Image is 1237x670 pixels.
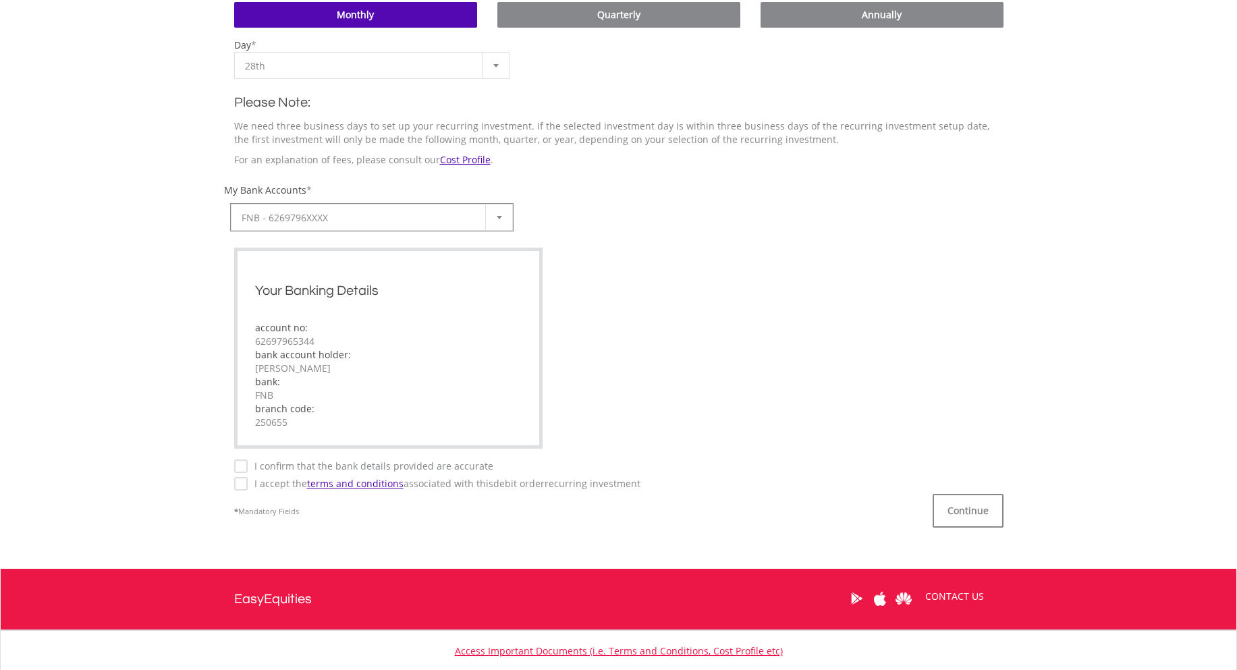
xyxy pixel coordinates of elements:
[255,335,522,348] div: 62697965344
[493,477,545,490] span: Debit Order
[337,8,374,21] span: Monthly
[869,578,892,619] a: Apple
[307,477,404,490] a: terms and conditions
[234,569,312,630] a: EasyEquities
[255,348,351,361] label: bank account holder:
[245,53,479,80] span: 28th
[255,389,522,402] div: FNB
[224,184,306,196] label: My Bank Accounts
[597,8,640,21] span: Quarterly
[916,578,993,615] a: CONTACT US
[455,644,783,657] a: Access Important Documents (i.e. Terms and Conditions, Cost Profile etc)
[255,281,522,301] h2: Your Banking Details
[440,153,491,166] a: Cost Profile
[933,494,1004,528] button: Continue
[248,459,493,473] label: I confirm that the bank details provided are accurate
[255,416,522,429] div: 250655
[255,375,280,388] label: bank:
[234,92,1004,113] h2: Please Note:
[862,8,902,21] span: Annually
[234,38,251,51] label: Day
[255,321,308,334] label: account no:
[242,204,483,231] span: FNB - 6269796XXXX
[845,578,869,619] a: Google Play
[234,153,1004,167] p: For an explanation of fees, please consult our .
[234,506,299,516] span: Mandatory Fields
[248,477,640,491] label: I accept the associated with this recurring investment
[234,119,1004,146] p: We need three business days to set up your recurring investment. If the selected investment day i...
[892,578,916,619] a: Huawei
[255,402,314,415] label: branch code:
[255,362,522,375] div: [PERSON_NAME]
